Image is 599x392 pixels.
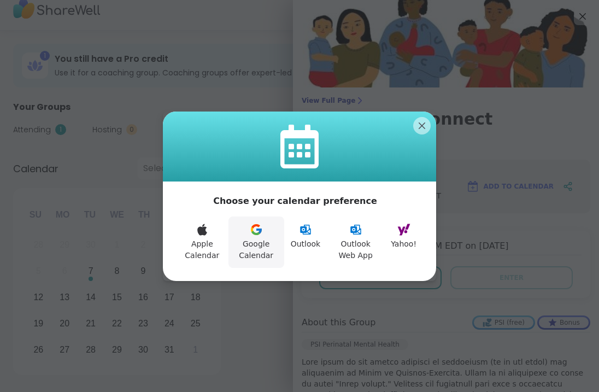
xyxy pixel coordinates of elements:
[327,217,384,268] button: Outlook Web App
[213,195,377,208] p: Choose your calendar preference
[384,217,423,268] button: Yahoo!
[176,217,228,268] button: Apple Calendar
[228,217,284,268] button: Google Calendar
[284,217,327,268] button: Outlook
